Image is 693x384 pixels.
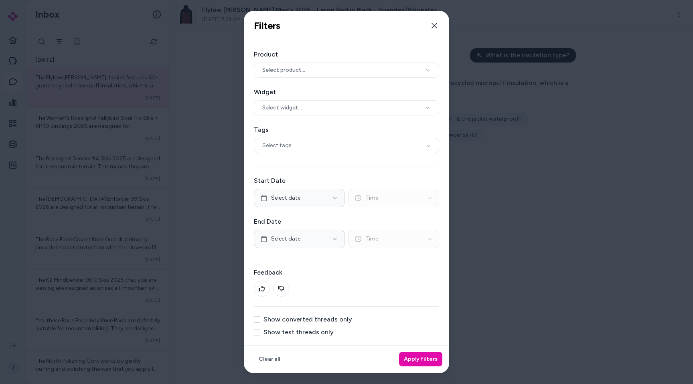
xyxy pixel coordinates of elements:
button: Clear all [254,352,285,366]
span: Select date [271,235,300,243]
label: Show test threads only [263,329,334,335]
label: Feedback [254,268,439,277]
span: Select product... [262,66,305,74]
button: Select date [254,189,345,207]
h2: Filters [254,20,280,32]
span: Select tags... [262,141,295,150]
span: Select date [271,194,300,202]
label: End Date [254,217,439,226]
button: Select date [254,230,345,248]
label: Tags [254,125,439,135]
button: Apply filters [399,352,442,366]
label: Product [254,50,439,59]
label: Start Date [254,176,439,186]
label: Widget [254,87,439,97]
label: Show converted threads only [263,316,352,323]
